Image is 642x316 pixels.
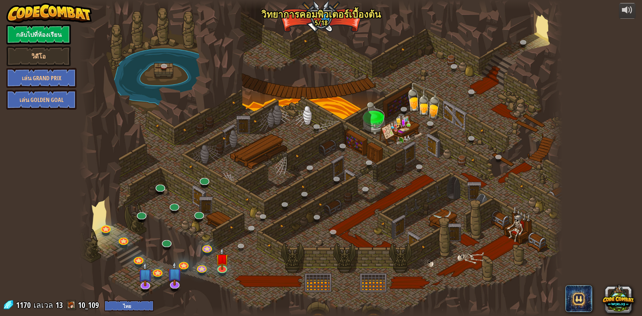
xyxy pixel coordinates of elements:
a: เล่น Grand Prix [6,68,77,88]
img: level-banner-unstarted-subscriber.png [138,262,152,287]
span: 13 [56,300,63,310]
a: วิดีโอ [6,46,71,66]
a: 10_109 [78,300,101,310]
img: level-banner-unstarted.png [216,247,229,270]
button: ปรับระดับเสียง [619,3,636,19]
img: CodeCombat - Learn how to code by playing a game [6,3,92,23]
span: เลเวล [33,300,53,311]
span: 1170 [16,300,33,310]
a: เล่น Golden Goal [6,90,77,110]
a: กลับไปที่ห้องเรียน [6,24,71,44]
img: level-banner-unstarted-subscriber.png [168,261,182,286]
